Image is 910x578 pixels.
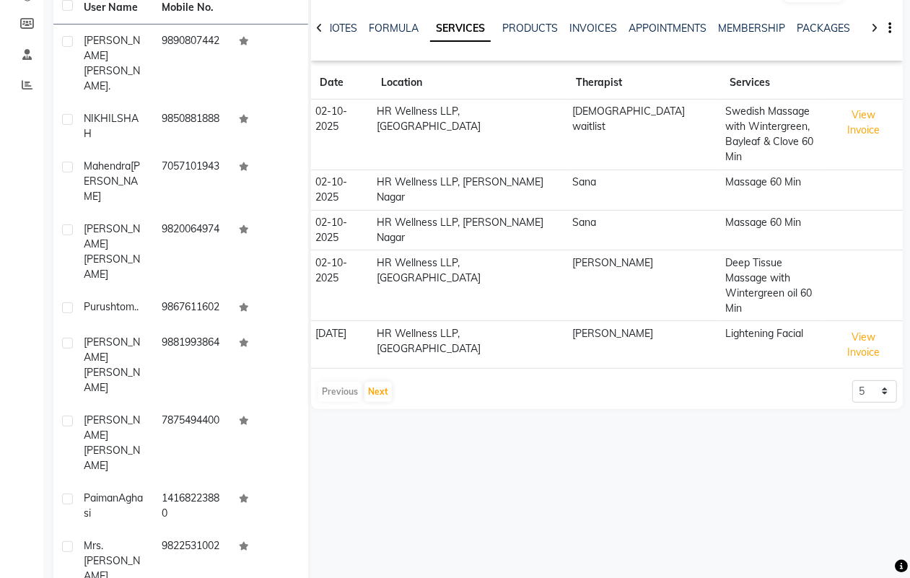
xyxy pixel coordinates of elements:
td: 9881993864 [153,326,231,404]
a: SERVICES [430,16,491,42]
span: [PERSON_NAME] [84,413,140,442]
td: 02-10-2025 [311,210,372,250]
a: APPOINTMENTS [629,22,706,35]
a: NOTES [325,22,357,35]
td: Swedish Massage with Wintergreen, Bayleaf & Clove 60 Min [721,100,825,170]
td: 02-10-2025 [311,250,372,321]
span: [PERSON_NAME] [84,253,140,281]
td: [DATE] [311,321,372,369]
td: Massage 60 Min [721,210,825,250]
span: [PERSON_NAME] [84,444,140,472]
a: INVOICES [569,22,617,35]
a: PRODUCTS [502,22,558,35]
span: NIKHIL [84,112,117,125]
td: HR Wellness LLP, [GEOGRAPHIC_DATA] [372,250,568,321]
span: [PERSON_NAME] [84,34,140,62]
td: 02-10-2025 [311,170,372,210]
td: HR Wellness LLP, [GEOGRAPHIC_DATA] [372,100,568,170]
td: Sana [568,170,722,210]
th: Location [372,66,568,100]
td: 9820064974 [153,213,231,291]
td: 7057101943 [153,150,231,213]
td: HR Wellness LLP, [PERSON_NAME] Nagar [372,170,568,210]
a: FORMULA [369,22,419,35]
th: Date [311,66,372,100]
td: Massage 60 Min [721,170,825,210]
td: [DEMOGRAPHIC_DATA] waitlist [568,100,722,170]
span: [PERSON_NAME]. [84,64,140,92]
td: HR Wellness LLP, [PERSON_NAME] Nagar [372,210,568,250]
td: 9867611602 [153,291,231,326]
td: [PERSON_NAME] [568,321,722,369]
th: Services [721,66,825,100]
span: [PERSON_NAME] [84,336,140,364]
button: View Invoice [829,326,898,364]
td: 9850881888 [153,102,231,150]
span: [PERSON_NAME] [84,222,140,250]
td: 14168223880 [153,482,231,530]
span: Paiman [84,491,118,504]
span: [PERSON_NAME] [84,366,140,394]
td: 9890807442 [153,25,231,102]
button: Next [364,382,392,402]
a: PACKAGES [797,22,850,35]
span: Mahendra [84,159,131,172]
span: [PERSON_NAME] [84,159,140,203]
span: .. [134,300,139,313]
td: 02-10-2025 [311,100,372,170]
span: Mrs. [84,539,103,552]
a: MEMBERSHIP [718,22,785,35]
td: HR Wellness LLP, [GEOGRAPHIC_DATA] [372,321,568,369]
button: View Invoice [829,104,898,141]
td: 7875494400 [153,404,231,482]
td: [PERSON_NAME] [568,250,722,321]
span: purushtom [84,300,134,313]
td: Sana [568,210,722,250]
th: Therapist [568,66,722,100]
td: Deep Tissue Massage with Wintergreen oil 60 Min [721,250,825,321]
td: Lightening Facial [721,321,825,369]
